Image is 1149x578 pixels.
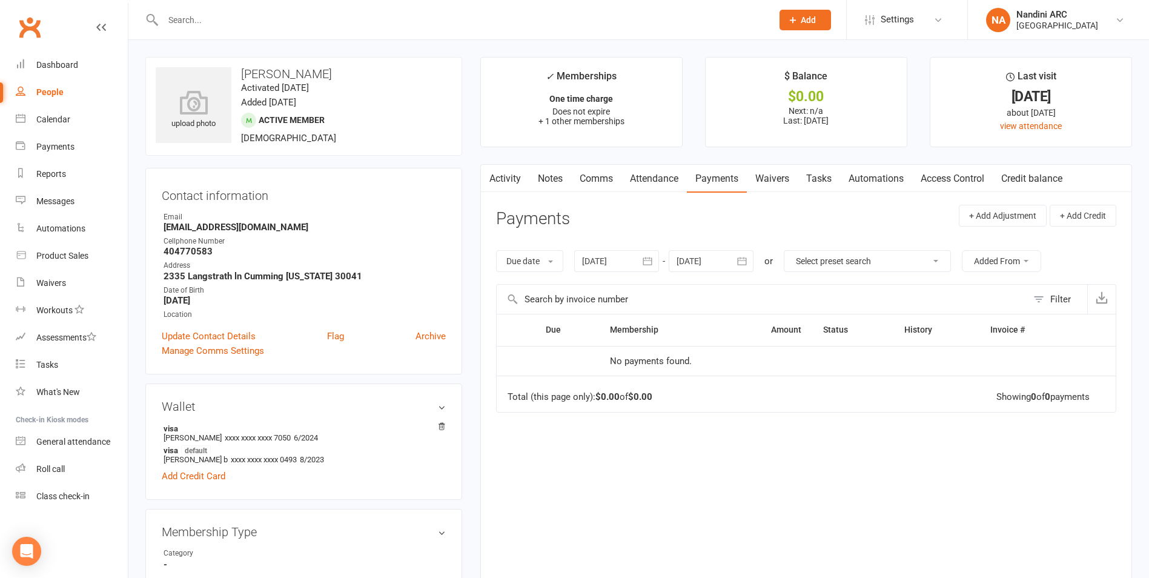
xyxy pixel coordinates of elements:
[164,222,446,233] strong: [EMAIL_ADDRESS][DOMAIN_NAME]
[16,161,128,188] a: Reports
[16,428,128,456] a: General attendance kiosk mode
[571,165,621,193] a: Comms
[16,51,128,79] a: Dashboard
[497,285,1027,314] input: Search by invoice number
[164,548,263,559] div: Category
[881,6,914,33] span: Settings
[241,82,309,93] time: Activated [DATE]
[16,242,128,270] a: Product Sales
[294,433,318,442] span: 6/2024
[36,60,78,70] div: Dashboard
[164,559,446,570] strong: -
[893,314,980,345] th: History
[962,250,1041,272] button: Added From
[162,400,446,413] h3: Wallet
[529,165,571,193] a: Notes
[941,106,1121,119] div: about [DATE]
[181,445,211,455] span: default
[162,525,446,539] h3: Membership Type
[164,424,440,433] strong: visa
[156,67,452,81] h3: [PERSON_NAME]
[36,196,75,206] div: Messages
[16,456,128,483] a: Roll call
[162,469,225,483] a: Add Credit Card
[36,464,65,474] div: Roll call
[721,314,812,345] th: Amount
[12,537,41,566] div: Open Intercom Messenger
[599,314,721,345] th: Membership
[16,379,128,406] a: What's New
[481,165,529,193] a: Activity
[36,142,75,151] div: Payments
[1006,68,1056,90] div: Last visit
[36,278,66,288] div: Waivers
[747,165,798,193] a: Waivers
[1000,121,1062,131] a: view attendance
[546,71,554,82] i: ✓
[15,12,45,42] a: Clubworx
[1016,9,1098,20] div: Nandini ARC
[16,106,128,133] a: Calendar
[164,246,446,257] strong: 404770583
[416,329,446,344] a: Archive
[717,106,896,125] p: Next: n/a Last: [DATE]
[595,391,620,402] strong: $0.00
[156,90,231,130] div: upload photo
[36,251,88,261] div: Product Sales
[993,165,1071,193] a: Credit balance
[1050,205,1116,227] button: + Add Credit
[231,455,297,464] span: xxxx xxxx xxxx 0493
[241,97,296,108] time: Added [DATE]
[986,8,1010,32] div: NA
[798,165,840,193] a: Tasks
[764,254,773,268] div: or
[784,68,827,90] div: $ Balance
[36,387,80,397] div: What's New
[36,491,90,501] div: Class check-in
[164,309,446,321] div: Location
[1027,285,1087,314] button: Filter
[36,360,58,370] div: Tasks
[164,211,446,223] div: Email
[496,210,570,228] h3: Payments
[164,260,446,271] div: Address
[16,324,128,351] a: Assessments
[621,165,687,193] a: Attendance
[16,351,128,379] a: Tasks
[225,433,291,442] span: xxxx xxxx xxxx 7050
[159,12,764,28] input: Search...
[164,236,446,247] div: Cellphone Number
[162,344,264,358] a: Manage Comms Settings
[538,116,624,126] span: + 1 other memberships
[1031,391,1036,402] strong: 0
[1050,292,1071,307] div: Filter
[36,305,73,315] div: Workouts
[687,165,747,193] a: Payments
[164,285,446,296] div: Date of Birth
[801,15,816,25] span: Add
[36,437,110,447] div: General attendance
[979,314,1078,345] th: Invoice #
[16,133,128,161] a: Payments
[259,115,325,125] span: Active member
[36,333,96,342] div: Assessments
[16,79,128,106] a: People
[36,169,66,179] div: Reports
[162,329,256,344] a: Update Contact Details
[36,115,70,124] div: Calendar
[241,133,336,144] span: [DEMOGRAPHIC_DATA]
[162,184,446,202] h3: Contact information
[508,392,652,402] div: Total (this page only): of
[36,87,64,97] div: People
[1045,391,1050,402] strong: 0
[941,90,1121,103] div: [DATE]
[599,346,812,376] td: No payments found.
[552,107,610,116] span: Does not expire
[16,297,128,324] a: Workouts
[780,10,831,30] button: Add
[535,314,599,345] th: Due
[996,392,1090,402] div: Showing of payments
[717,90,896,103] div: $0.00
[628,391,652,402] strong: $0.00
[16,215,128,242] a: Automations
